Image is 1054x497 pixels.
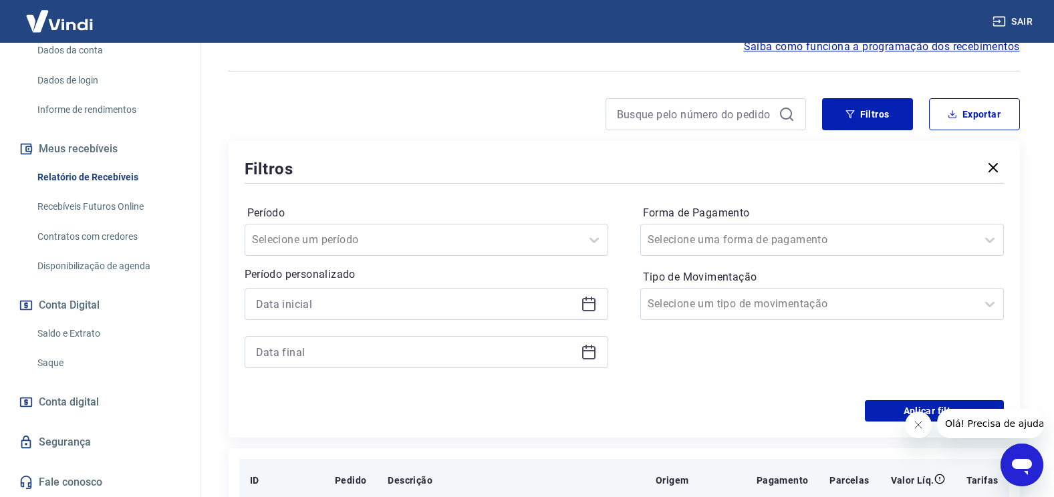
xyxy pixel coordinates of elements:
span: Olá! Precisa de ajuda? [8,9,112,20]
button: Aplicar filtros [865,400,1004,422]
a: Saiba como funciona a programação dos recebimentos [744,39,1020,55]
button: Sair [990,9,1038,34]
input: Data final [256,342,575,362]
button: Exportar [929,98,1020,130]
label: Tipo de Movimentação [643,269,1001,285]
a: Segurança [16,428,184,457]
iframe: Mensagem da empresa [937,409,1043,438]
button: Filtros [822,98,913,130]
p: ID [250,474,259,487]
a: Fale conosco [16,468,184,497]
label: Período [247,205,606,221]
p: Origem [656,474,688,487]
img: Vindi [16,1,103,41]
input: Data inicial [256,294,575,314]
a: Saldo e Extrato [32,320,184,347]
h5: Filtros [245,158,294,180]
input: Busque pelo número do pedido [617,104,773,124]
p: Valor Líq. [891,474,934,487]
label: Forma de Pagamento [643,205,1001,221]
p: Parcelas [829,474,869,487]
a: Dados de login [32,67,184,94]
p: Pagamento [757,474,809,487]
button: Conta Digital [16,291,184,320]
p: Período personalizado [245,267,608,283]
p: Tarifas [966,474,999,487]
a: Disponibilização de agenda [32,253,184,280]
a: Dados da conta [32,37,184,64]
span: Conta digital [39,393,99,411]
button: Meus recebíveis [16,134,184,164]
a: Conta digital [16,387,184,417]
iframe: Fechar mensagem [905,411,932,438]
a: Contratos com credores [32,223,184,251]
p: Descrição [388,474,432,487]
a: Informe de rendimentos [32,96,184,124]
p: Pedido [335,474,366,487]
a: Recebíveis Futuros Online [32,193,184,220]
iframe: Botão para abrir a janela de mensagens [1001,444,1043,486]
a: Relatório de Recebíveis [32,164,184,191]
a: Saque [32,349,184,377]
